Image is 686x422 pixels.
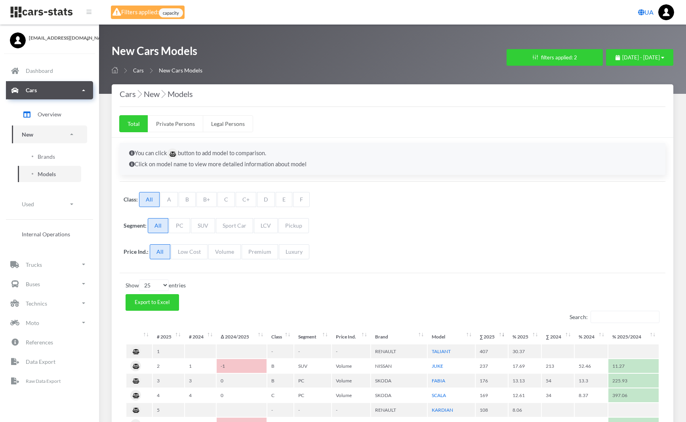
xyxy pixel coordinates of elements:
a: FABIA [432,378,445,384]
p: Cars [26,85,37,95]
td: 0 [217,388,267,402]
span: Volume [208,244,241,259]
td: - [267,403,293,417]
th: Class: activate to sort column ascending [267,330,293,344]
span: [DATE] - [DATE] [622,54,660,61]
td: 3 [185,374,216,388]
td: SUV [294,359,331,373]
td: 397.06 [608,388,659,402]
td: 11.27 [608,359,659,373]
span: PC [169,218,190,233]
span: C+ [236,192,256,207]
a: SCALA [432,392,446,398]
td: Volume [332,374,370,388]
td: 108 [476,403,508,417]
td: 13.3 [575,374,607,388]
div: You can click button to add model to comparison. Click on model name to view more detailed inform... [120,143,665,175]
td: 169 [476,388,508,402]
label: Class: [124,195,138,203]
td: 1 [185,359,216,373]
td: Volume [332,388,370,402]
td: 5 [153,403,184,417]
td: PC [294,388,331,402]
a: Overview [12,105,87,124]
span: Overview [38,110,61,118]
span: All [139,192,160,207]
select: Showentries [139,279,169,291]
a: Technics [6,294,93,312]
td: 407 [476,344,508,358]
td: PC [294,374,331,388]
p: Raw Data Export [26,377,61,386]
td: B [267,374,293,388]
span: LCV [254,218,278,233]
th: %&nbsp;2024: activate to sort column ascending [575,330,607,344]
p: Dashboard [26,66,53,76]
a: Used [12,195,87,213]
p: Technics [26,298,47,308]
a: Private Persons [148,115,203,132]
td: B [267,359,293,373]
span: B [179,192,196,207]
td: SKODA [371,388,427,402]
td: 0 [217,374,267,388]
a: Total [119,115,148,132]
p: New [22,129,33,139]
a: References [6,333,93,351]
span: E [276,192,292,207]
a: Buses [6,275,93,293]
th: #&nbsp;2025 : activate to sort column ascending [153,330,184,344]
a: [EMAIL_ADDRESS][DOMAIN_NAME] [10,32,89,42]
a: UA [635,4,657,20]
label: Search: [570,311,659,323]
td: 8.06 [509,403,541,417]
td: NISSAN [371,359,427,373]
a: Dashboard [6,62,93,80]
label: Segment: [124,221,147,230]
span: C [217,192,235,207]
button: [DATE] - [DATE] [606,49,673,66]
th: %&nbsp;2025/2024: activate to sort column ascending [608,330,659,344]
span: All [150,244,170,259]
td: 213 [542,359,574,373]
span: Brands [38,152,55,161]
td: RENAULT [371,344,427,358]
span: SUV [191,218,215,233]
th: : activate to sort column ascending [126,330,152,344]
td: -1 [217,359,267,373]
button: Export to Excel [126,294,179,311]
p: Buses [26,279,40,289]
th: Δ&nbsp;2024/2025: activate to sort column ascending [217,330,267,344]
td: 176 [476,374,508,388]
td: - [332,403,370,417]
span: Models [38,170,56,178]
td: 17.69 [509,359,541,373]
td: 2 [153,359,184,373]
td: 4 [153,388,184,402]
td: 237 [476,359,508,373]
td: 1 [153,344,184,358]
th: Segment: activate to sort column ascending [294,330,331,344]
th: Price Ind.: activate to sort column ascending [332,330,370,344]
span: F [293,192,310,207]
span: B+ [196,192,217,207]
th: Model: activate to sort column ascending [428,330,475,344]
td: RENAULT [371,403,427,417]
span: Premium [242,244,278,259]
img: navbar brand [10,6,73,18]
a: Cars [133,67,144,74]
td: - [294,344,331,358]
td: 4 [185,388,216,402]
td: 13.13 [509,374,541,388]
span: All [148,218,168,233]
th: ∑&nbsp;2025: activate to sort column ascending [476,330,508,344]
span: Export to Excel [135,299,170,305]
th: %&nbsp;2025: activate to sort column ascending [509,330,541,344]
span: Sport Car [216,218,253,233]
label: Show entries [126,279,186,291]
p: Data Export [26,357,55,367]
p: Trucks [26,260,42,270]
img: ... [658,4,674,20]
p: References [26,337,53,347]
